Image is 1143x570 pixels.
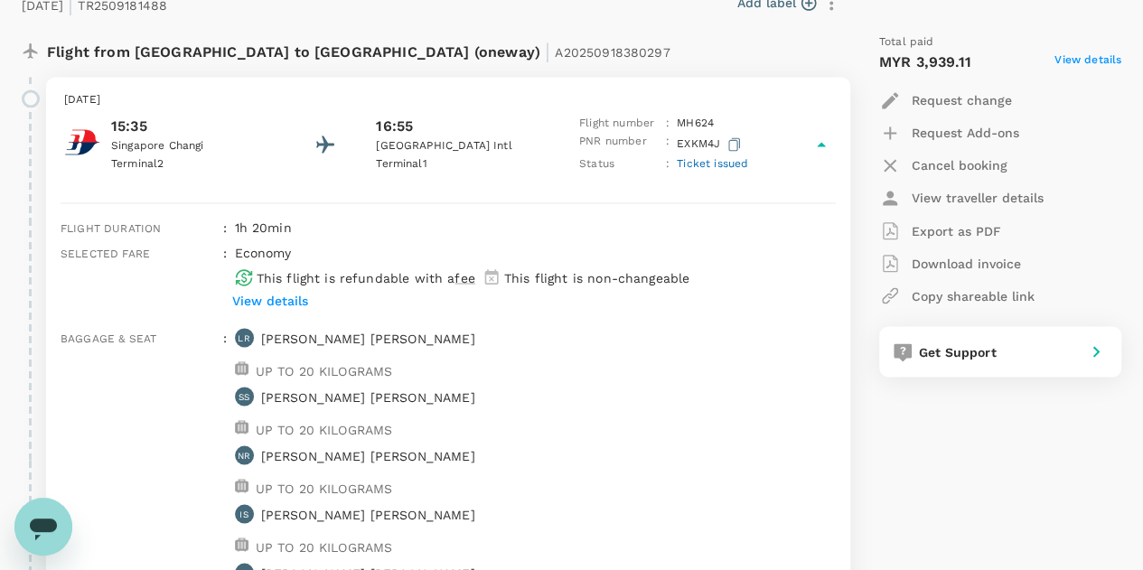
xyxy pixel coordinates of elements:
[879,149,1007,182] button: Cancel booking
[111,116,274,137] p: 15:35
[64,124,100,160] img: Malaysia Airlines
[61,247,150,259] span: Selected fare
[454,270,474,285] span: fee
[216,236,227,321] div: :
[64,91,832,109] p: [DATE]
[235,479,248,492] img: baggage-icon
[879,182,1044,214] button: View traveller details
[666,133,670,155] p: :
[912,156,1007,174] p: Cancel booking
[879,279,1035,312] button: Copy shareable link
[238,332,249,344] p: LR
[879,247,1021,279] button: Download invoice
[879,33,934,51] span: Total paid
[376,116,413,137] p: 16:55
[879,51,971,73] p: MYR 3,939.11
[61,221,161,234] span: Flight duration
[879,84,1012,117] button: Request change
[216,210,227,236] div: :
[257,268,475,286] p: This flight is refundable with a
[677,133,745,155] p: EXKM4J
[666,155,670,173] p: :
[912,91,1012,109] p: Request change
[235,420,248,434] img: baggage-icon
[912,286,1035,304] p: Copy shareable link
[261,505,475,523] p: [PERSON_NAME] [PERSON_NAME]
[111,155,274,173] p: Terminal 2
[376,137,539,155] p: [GEOGRAPHIC_DATA] Intl
[256,361,393,379] p: UP TO 20 KILOGRAMS
[256,479,393,497] p: UP TO 20 KILOGRAMS
[261,388,475,406] p: [PERSON_NAME] [PERSON_NAME]
[232,291,308,309] p: View details
[61,332,156,344] span: Baggage & seat
[261,329,475,347] p: [PERSON_NAME] [PERSON_NAME]
[555,45,670,60] span: A20250918380297
[235,537,248,551] img: baggage-icon
[579,133,659,155] p: PNR number
[879,214,1001,247] button: Export as PDF
[545,39,550,64] span: |
[376,155,539,173] p: Terminal 1
[504,268,689,286] p: This flight is non-changeable
[47,33,670,66] p: Flight from [GEOGRAPHIC_DATA] to [GEOGRAPHIC_DATA] (oneway)
[879,117,1019,149] button: Request Add-ons
[228,286,313,313] button: View details
[235,218,836,236] p: 1h 20min
[14,498,72,556] iframe: Button to launch messaging window, conversation in progress
[912,221,1001,239] p: Export as PDF
[235,243,292,261] p: economy
[111,137,274,155] p: Singapore Changi
[677,157,748,170] span: Ticket issued
[256,537,393,556] p: UP TO 20 KILOGRAMS
[261,446,475,464] p: [PERSON_NAME] [PERSON_NAME]
[1054,51,1121,73] span: View details
[238,449,250,462] p: NR
[579,115,659,133] p: Flight number
[912,189,1044,207] p: View traveller details
[677,115,714,133] p: MH 624
[235,361,248,375] img: baggage-icon
[579,155,659,173] p: Status
[239,508,248,520] p: IS
[256,420,393,438] p: UP TO 20 KILOGRAMS
[912,124,1019,142] p: Request Add-ons
[666,115,670,133] p: :
[919,344,997,359] span: Get Support
[912,254,1021,272] p: Download invoice
[239,390,249,403] p: SS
